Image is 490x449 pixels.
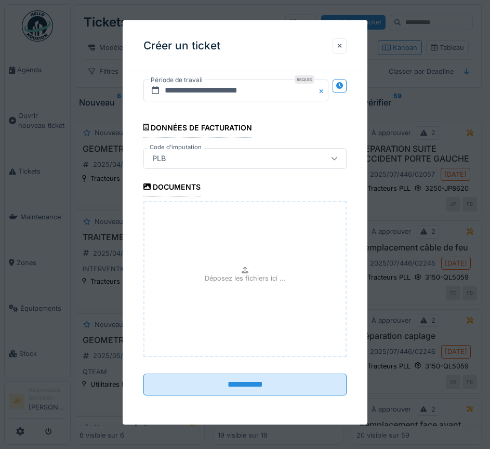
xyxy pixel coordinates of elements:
div: PLB [148,153,170,164]
button: Close [317,80,328,101]
div: Données de facturation [143,120,253,138]
label: Période de travail [150,74,204,86]
div: Requis [295,75,314,84]
p: Déposez les fichiers ici ... [205,273,286,283]
label: Code d'imputation [148,143,204,152]
div: Documents [143,179,201,197]
h3: Créer un ticket [143,39,220,52]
